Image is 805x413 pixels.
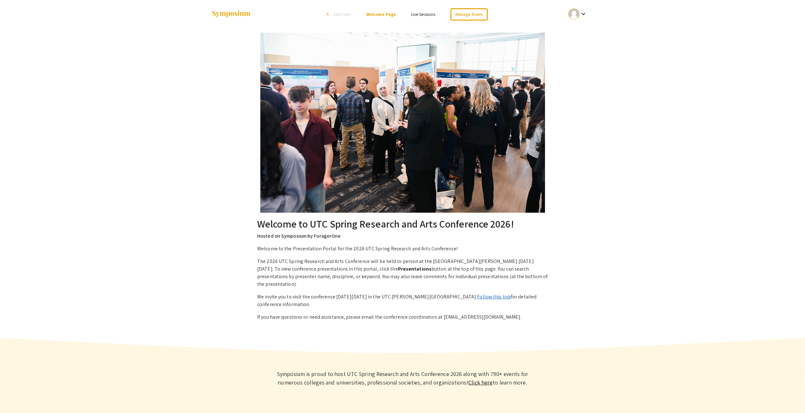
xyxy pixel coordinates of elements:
[411,11,435,17] a: Live Sessions
[468,379,492,386] a: Learn more about Symposium
[211,10,251,18] img: Symposium by ForagerOne
[257,245,548,253] p: Welcome to the Presentation Portal for the 2026 UTC Spring Research and Arts Conference!
[477,293,511,300] a: Follow this link
[257,313,548,321] p: If you have questions or need assistance, please email the conference coordinators at [EMAIL_ADDR...
[429,266,431,272] strong: s
[267,370,539,387] p: Symposium is proud to host UTC Spring Research and Arts Conference 2026 along with 790+ events fo...
[260,33,545,213] img: UTC Spring Research and Arts Conference 2026
[257,293,548,308] p: We invite you to visit the conference [DATE][DATE] in the UTC [PERSON_NAME][GEOGRAPHIC_DATA]. for...
[562,7,594,21] button: Expand account dropdown
[398,266,429,272] strong: Presentation
[5,385,27,408] iframe: Chat
[366,11,396,17] a: Welcome Page
[257,232,548,240] p: Hosted on Symposium by ForagerOne
[327,12,331,16] div: arrow_back_ios
[257,218,548,230] h2: Welcome to UTC Spring Research and Arts Conference 2026!
[579,10,587,18] mat-icon: Expand account dropdown
[334,11,351,17] span: Exit Event
[257,258,548,288] p: The 2026 UTC Spring Research and Arts Conference will be held in-person at the [GEOGRAPHIC_DATA][...
[450,8,488,21] a: Manage Event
